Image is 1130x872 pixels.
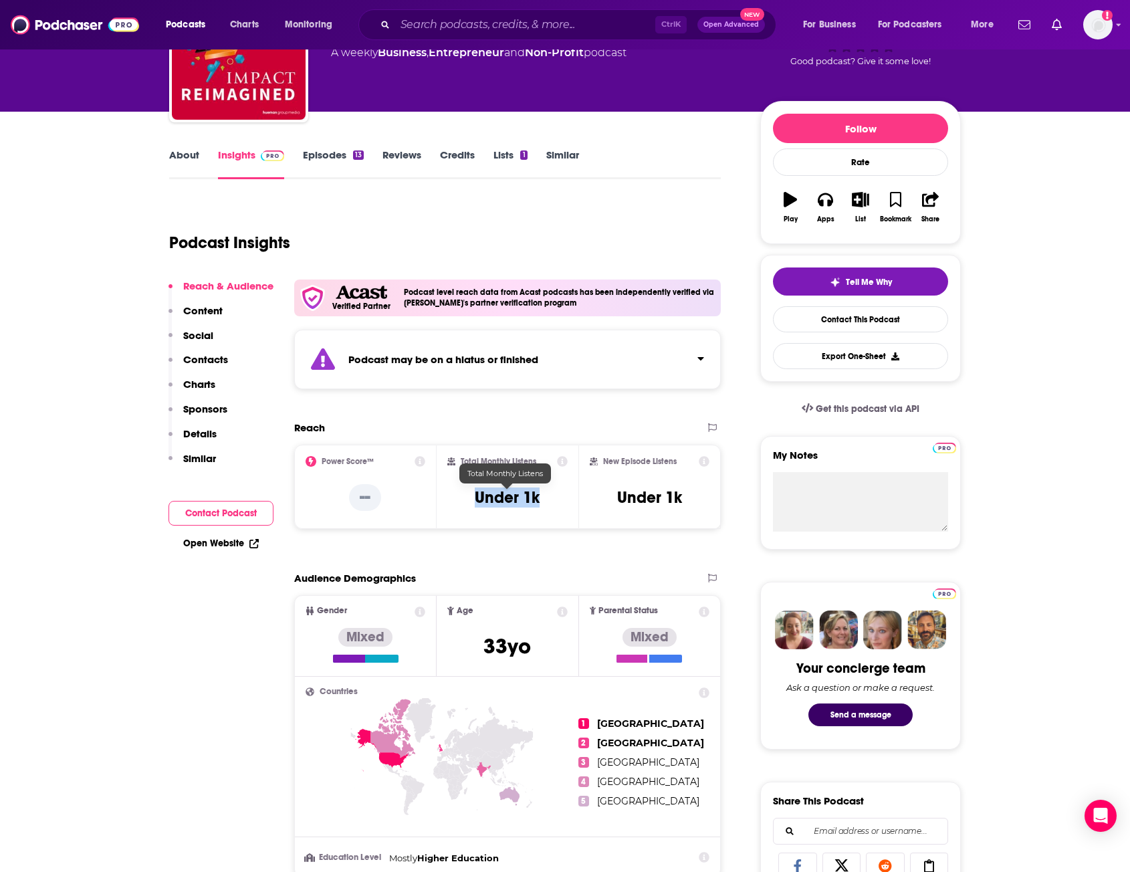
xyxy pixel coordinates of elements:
[846,277,892,288] span: Tell Me Why
[353,150,364,160] div: 13
[855,215,866,223] div: List
[467,469,543,478] span: Total Monthly Listens
[878,183,913,231] button: Bookmark
[169,233,290,253] h1: Podcast Insights
[597,776,699,788] span: [GEOGRAPHIC_DATA]
[483,633,531,659] span: 33 yo
[773,818,948,845] div: Search followers
[773,343,948,369] button: Export One-Sheet
[404,288,715,308] h4: Podcast level reach data from Acast podcasts has been independently verified via [PERSON_NAME]'s ...
[183,452,216,465] p: Similar
[303,148,364,179] a: Episodes13
[230,15,259,34] span: Charts
[830,277,840,288] img: tell me why sparkle
[183,378,215,391] p: Charts
[395,14,655,35] input: Search podcasts, credits, & more...
[168,501,273,526] button: Contact Podcast
[11,12,139,37] img: Podchaser - Follow, Share and Rate Podcasts
[863,611,902,649] img: Jules Profile
[493,148,527,179] a: Lists1
[338,628,392,647] div: Mixed
[907,611,946,649] img: Jon Profile
[1085,800,1117,832] div: Open Intercom Messenger
[294,572,416,584] h2: Audience Demographics
[294,421,325,434] h2: Reach
[166,15,205,34] span: Podcasts
[520,150,527,160] div: 1
[784,215,798,223] div: Play
[294,330,721,389] section: Click to expand status details
[331,45,627,61] div: A weekly podcast
[168,427,217,452] button: Details
[504,46,525,59] span: and
[913,183,948,231] button: Share
[697,17,765,33] button: Open AdvancedNew
[168,304,223,329] button: Content
[597,795,699,807] span: [GEOGRAPHIC_DATA]
[378,46,427,59] a: Business
[429,46,504,59] a: Entrepreneur
[1083,10,1113,39] img: User Profile
[417,853,499,863] span: Higher Education
[962,14,1010,35] button: open menu
[655,16,687,33] span: Ctrl K
[168,353,228,378] button: Contacts
[457,607,473,615] span: Age
[803,15,856,34] span: For Business
[775,611,814,649] img: Sydney Profile
[317,607,347,615] span: Gender
[382,148,421,179] a: Reviews
[427,46,429,59] span: ,
[1083,10,1113,39] button: Show profile menu
[168,452,216,477] button: Similar
[261,150,284,161] img: Podchaser Pro
[336,286,386,300] img: Acast
[786,682,935,693] div: Ask a question or make a request.
[817,215,834,223] div: Apps
[878,15,942,34] span: For Podcasters
[623,628,677,647] div: Mixed
[773,306,948,332] a: Contact This Podcast
[169,148,199,179] a: About
[933,586,956,599] a: Pro website
[796,660,925,677] div: Your concierge team
[183,538,259,549] a: Open Website
[322,457,374,466] h2: Power Score™
[461,457,536,466] h2: Total Monthly Listens
[784,819,937,844] input: Email address or username...
[773,449,948,472] label: My Notes
[597,718,704,730] span: [GEOGRAPHIC_DATA]
[790,56,931,66] span: Good podcast? Give it some love!
[183,280,273,292] p: Reach & Audience
[598,607,658,615] span: Parental Status
[275,14,350,35] button: open menu
[740,8,764,21] span: New
[1083,10,1113,39] span: Logged in as mresewehr
[703,21,759,28] span: Open Advanced
[1013,13,1036,36] a: Show notifications dropdown
[183,427,217,440] p: Details
[773,183,808,231] button: Play
[933,443,956,453] img: Podchaser Pro
[183,403,227,415] p: Sponsors
[773,114,948,143] button: Follow
[843,183,878,231] button: List
[525,46,584,59] a: Non-Profit
[156,14,223,35] button: open menu
[332,302,390,310] h5: Verified Partner
[933,588,956,599] img: Podchaser Pro
[1102,10,1113,21] svg: Add a profile image
[285,15,332,34] span: Monitoring
[597,756,699,768] span: [GEOGRAPHIC_DATA]
[348,353,538,366] strong: Podcast may be on a hiatus or finished
[168,329,213,354] button: Social
[773,148,948,176] div: Rate
[578,718,589,729] span: 1
[971,15,994,34] span: More
[617,487,682,508] h3: Under 1k
[773,267,948,296] button: tell me why sparkleTell Me Why
[320,687,358,696] span: Countries
[933,441,956,453] a: Pro website
[869,14,962,35] button: open menu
